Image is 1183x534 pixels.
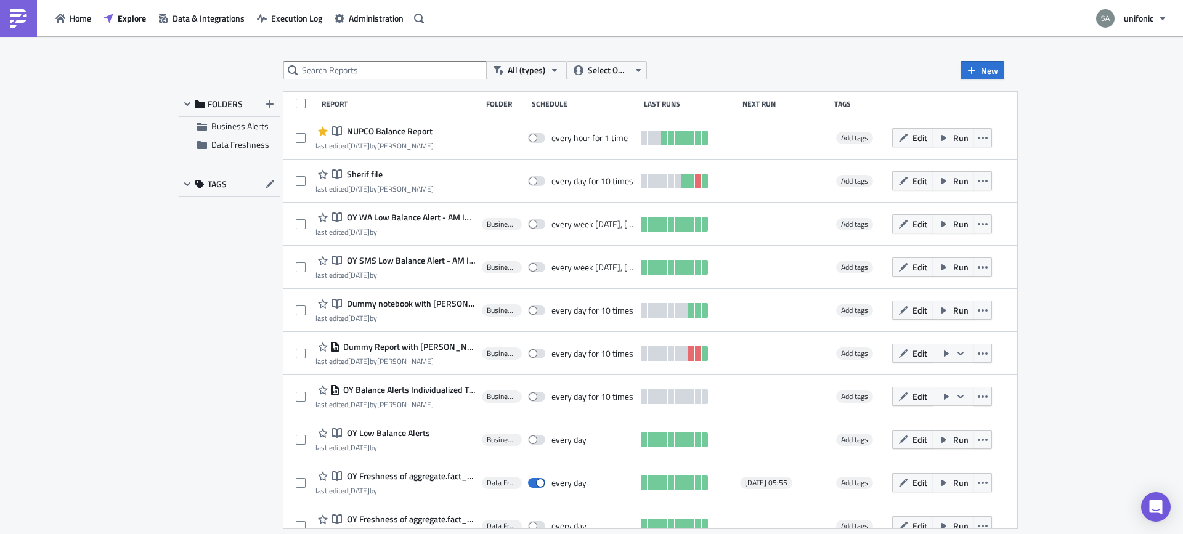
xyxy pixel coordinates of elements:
span: Business Alerts [487,392,517,402]
div: Last Runs [644,99,736,108]
div: every day for 10 times [551,348,633,359]
span: TAGS [208,179,227,190]
span: Add tags [836,477,873,489]
div: Tags [834,99,887,108]
img: Avatar [1095,8,1116,29]
span: Add tags [836,434,873,446]
div: every day for 10 times [551,176,633,187]
span: NUPCO Balance Report [344,126,433,137]
div: Open Intercom Messenger [1141,492,1171,522]
span: unifonic [1124,12,1153,25]
button: All (types) [487,61,567,79]
button: Run [933,473,974,492]
span: Edit [913,304,927,317]
span: Add tags [836,304,873,317]
span: Add tags [841,520,868,532]
button: Edit [892,301,933,320]
time: 2024-09-09T07:02:33Z [348,485,370,496]
button: Select Owner [567,61,647,79]
span: Run [953,131,969,144]
div: every week on Monday, Thursday for 10 times [551,219,635,230]
span: Edit [913,174,927,187]
a: Administration [328,9,410,28]
div: last edited by [PERSON_NAME] [315,400,475,409]
div: last edited by [315,227,475,237]
div: Schedule [532,99,637,108]
span: Add tags [836,218,873,230]
button: Edit [892,214,933,233]
span: Add tags [836,390,873,403]
span: Data Freshness [487,478,517,488]
a: Explore [97,9,152,28]
span: Data Freshness [211,138,269,151]
span: Business Alerts [487,219,517,229]
time: 2025-09-01T13:23:10Z [348,398,370,410]
span: Add tags [841,390,868,402]
span: Run [953,433,969,446]
span: Add tags [836,347,873,360]
span: Business Alerts [487,435,517,445]
span: Edit [913,390,927,403]
span: Data & Integrations [173,12,245,25]
div: every day [551,520,587,532]
span: Add tags [836,261,873,273]
div: last edited by [PERSON_NAME] [315,141,434,150]
span: Add tags [841,261,868,273]
div: Report [322,99,480,108]
span: Sherif file [344,169,383,180]
span: Edit [913,261,927,273]
time: 2025-09-02T07:45:57Z [348,183,370,195]
div: last edited by [PERSON_NAME] [315,184,434,193]
button: Edit [892,344,933,363]
div: every day [551,477,587,488]
span: OY Balance Alerts Individualized TEST [340,384,475,395]
button: New [961,61,1004,79]
button: Edit [892,387,933,406]
span: Data Freshness [487,521,517,531]
button: Home [49,9,97,28]
span: Add tags [836,520,873,532]
span: Business Alerts [487,262,517,272]
time: 2025-09-01T13:22:29Z [348,355,370,367]
div: every day for 10 times [551,305,633,316]
span: Add tags [841,304,868,316]
time: 2025-09-08T12:12:10Z [348,140,370,152]
span: Dummy notebook with Julian 2024-09-02 [344,298,475,309]
button: Execution Log [251,9,328,28]
div: last edited by [315,314,475,323]
button: Run [933,430,974,449]
div: every week on Monday, Thursday [551,262,635,273]
span: Add tags [836,132,873,144]
button: Edit [892,473,933,492]
span: OY Low Balance Alerts [344,427,430,439]
time: 2024-09-29T11:30:30Z [348,269,370,281]
span: Run [953,261,969,273]
div: every day [551,434,587,445]
span: OY Freshness of aggregate.fact_sms_consumption_aggregate [344,471,475,482]
button: Run [933,214,974,233]
span: Run [953,519,969,532]
span: [DATE] 05:55 [745,478,787,488]
span: Execution Log [271,12,322,25]
div: every hour for 1 time [551,132,628,144]
span: Add tags [841,434,868,445]
span: OY SMS Low Balance Alert - AM Individualized [344,255,475,266]
span: Edit [913,347,927,360]
button: Run [933,171,974,190]
span: Administration [349,12,404,25]
div: Folder [486,99,526,108]
button: Edit [892,257,933,277]
span: Add tags [841,218,868,230]
span: New [981,64,998,77]
span: OY WA Low Balance Alert - AM Individualized [344,212,475,223]
span: Edit [913,217,927,230]
div: every day for 10 times [551,391,633,402]
span: Edit [913,433,927,446]
span: All (types) [508,63,545,77]
div: last edited by [315,443,430,452]
div: Next Run [742,99,828,108]
button: Data & Integrations [152,9,251,28]
button: Run [933,301,974,320]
